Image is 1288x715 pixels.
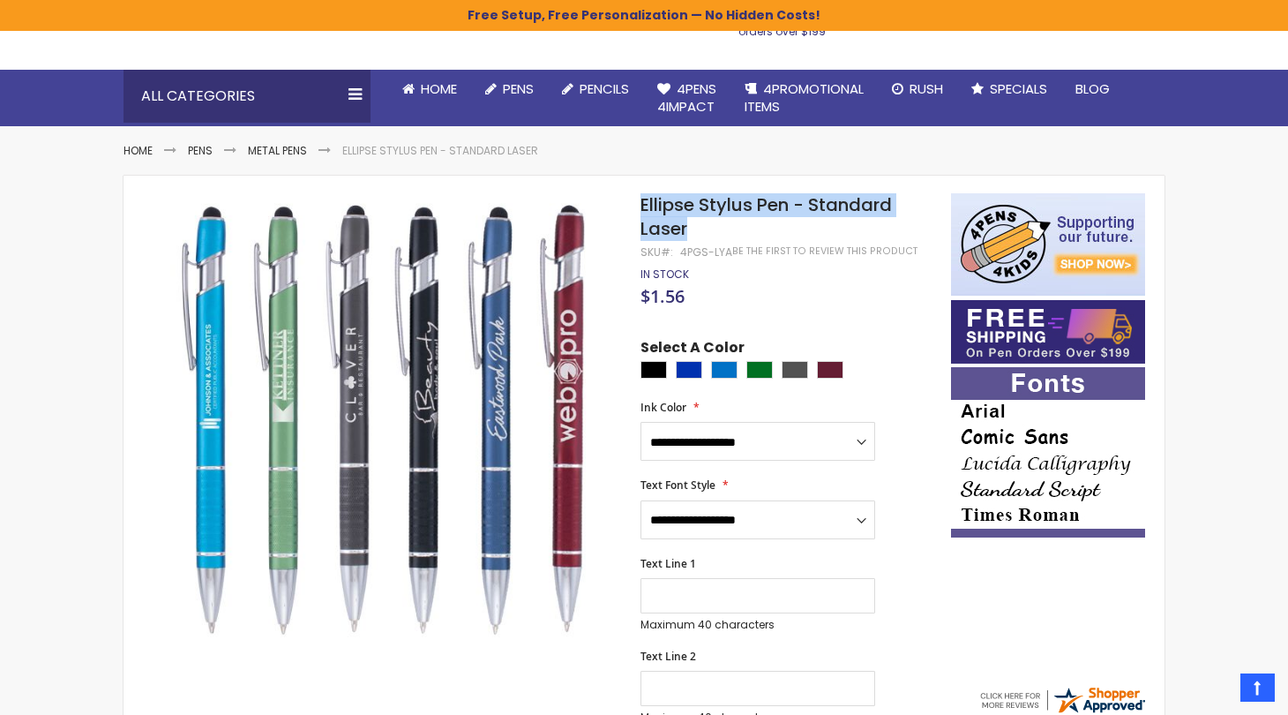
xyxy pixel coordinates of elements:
[957,70,1061,109] a: Specials
[640,284,685,308] span: $1.56
[471,70,548,109] a: Pens
[388,70,471,109] a: Home
[817,361,843,379] div: Dark Red
[640,267,689,282] span: In stock
[640,478,715,493] span: Text Font Style
[878,70,957,109] a: Rush
[1087,578,1101,596] span: NJ
[990,79,1047,98] span: Specials
[676,361,702,379] div: Blue
[732,245,917,258] a: Be the first to review this product
[124,70,371,123] div: All Categories
[910,79,943,98] span: Rush
[1061,70,1124,109] a: Blog
[640,361,667,379] div: Black
[951,300,1145,364] img: Free shipping on orders over $199
[640,556,696,571] span: Text Line 1
[548,70,643,109] a: Pencils
[124,143,153,158] a: Home
[657,79,716,116] span: 4Pens 4impact
[640,649,696,664] span: Text Line 2
[1075,79,1110,98] span: Blog
[730,70,878,127] a: 4PROMOTIONALITEMS
[640,338,745,362] span: Select A Color
[680,245,732,260] div: 4PGS-LYA
[580,79,629,98] span: Pencils
[782,361,808,379] div: Gunmetal
[951,193,1145,296] img: 4pens 4 kids
[640,267,689,282] div: Availability
[342,144,538,158] li: Ellipse Stylus Pen - Standard Laser
[951,367,1145,538] img: font-personalization-examples
[248,143,307,158] a: Metal Pens
[963,578,1080,596] span: [PERSON_NAME]
[640,400,686,415] span: Ink Color
[963,606,1134,644] div: Fantastic
[640,618,875,632] p: Maximum 40 characters
[503,79,534,98] span: Pens
[159,192,617,650] img: Ellipse Stylus Pen - Standard Laser
[188,143,213,158] a: Pens
[421,79,457,98] span: Home
[745,79,864,116] span: 4PROMOTIONAL ITEMS
[1104,578,1233,596] span: [GEOGRAPHIC_DATA]
[640,192,892,241] span: Ellipse Stylus Pen - Standard Laser
[1080,578,1233,596] span: - ,
[746,361,773,379] div: Green
[1142,667,1288,715] iframe: Google Customer Reviews
[640,245,673,260] strong: SKU
[711,361,738,379] div: Blue Light
[643,70,730,127] a: 4Pens4impact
